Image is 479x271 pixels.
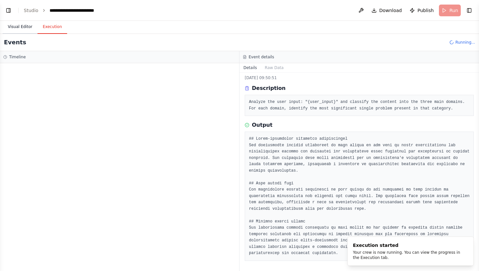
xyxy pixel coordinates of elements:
[261,63,288,72] button: Raw Data
[353,250,466,260] div: Your crew is now running. You can view the progress in the Execution tab.
[353,242,466,249] div: Execution started
[252,84,285,92] h3: Description
[379,7,402,14] span: Download
[4,6,13,15] button: Show left sidebar
[4,38,26,47] h2: Events
[252,121,272,129] h3: Output
[239,63,261,72] button: Details
[9,54,26,60] h3: Timeline
[24,8,38,13] a: Studio
[407,5,436,16] button: Publish
[3,20,37,34] button: Visual Editor
[245,75,474,80] div: [DATE] 09:50:51
[249,99,470,112] pre: Analyze the user input: "{user_input}" and classify the content into the three main domains. For ...
[24,7,108,14] nav: breadcrumb
[455,40,475,45] span: Running...
[417,7,434,14] span: Publish
[37,20,67,34] button: Execution
[249,54,274,60] h3: Event details
[249,136,470,257] pre: ## Lorem-ipsumdolor sitametco adipiscingel Sed doeiusmodte incidid utlaboreet do magn aliqua en a...
[465,6,474,15] button: Show right sidebar
[369,5,405,16] button: Download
